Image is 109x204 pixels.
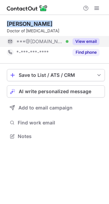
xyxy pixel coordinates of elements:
span: Add to email campaign [18,105,73,111]
button: save-profile-one-click [7,69,105,81]
span: AI write personalized message [19,89,91,94]
div: [PERSON_NAME] [7,20,52,27]
img: ContactOut v5.3.10 [7,4,48,12]
span: Find work email [18,120,102,126]
div: Save to List / ATS / CRM [19,72,93,78]
button: Reveal Button [73,38,99,45]
div: Doctor of [MEDICAL_DATA] [7,28,105,34]
button: Notes [7,132,105,141]
button: Find work email [7,118,105,128]
button: Add to email campaign [7,102,105,114]
button: Reveal Button [73,49,99,56]
span: Notes [18,133,102,139]
span: ***@[DOMAIN_NAME] [16,38,63,45]
button: AI write personalized message [7,85,105,98]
